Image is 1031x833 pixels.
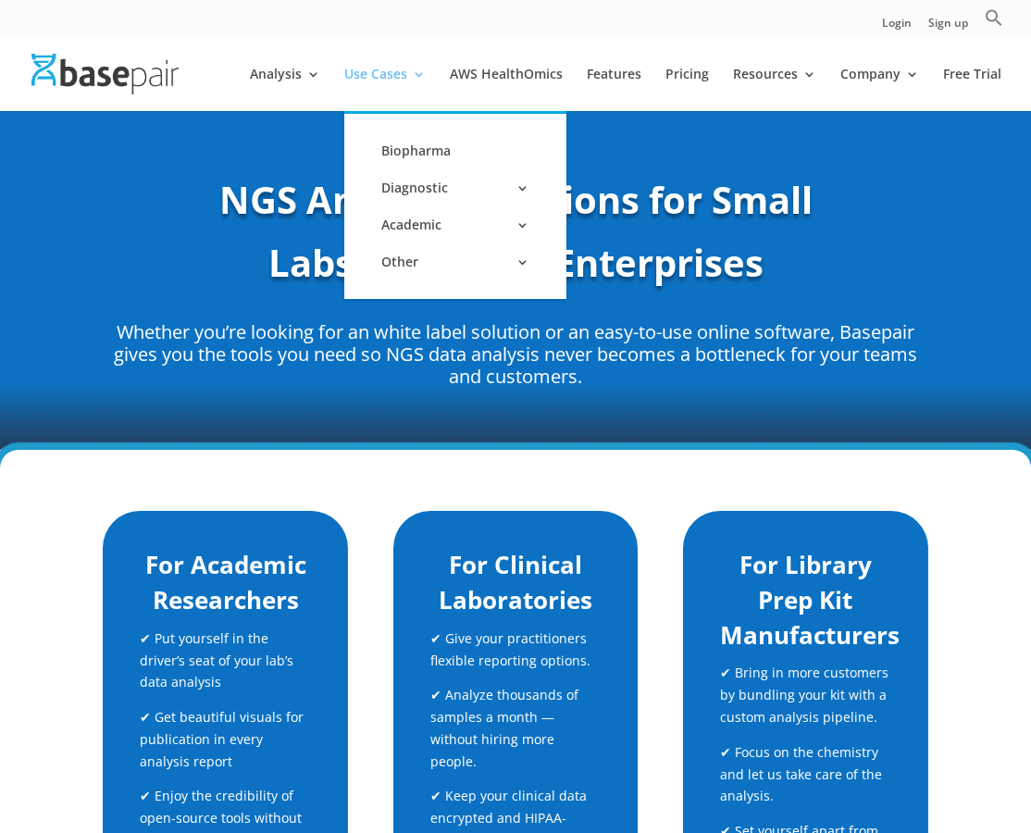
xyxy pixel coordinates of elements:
[430,548,601,627] h2: For Clinical Laboratories
[140,706,310,785] p: ✔ Get beautiful visuals for publication in every analysis report
[363,169,548,206] a: Diagnostic
[928,18,968,37] a: Sign up
[250,68,320,111] a: Analysis
[344,68,426,111] a: Use Cases
[720,662,890,740] p: ✔ Bring in more customers by bundling your kit with a custom analysis pipeline.
[103,321,927,387] p: Whether you’re looking for an white label solution or an easy-to-use online software, Basepair gi...
[943,68,1001,111] a: Free Trial
[665,68,709,111] a: Pricing
[140,548,310,627] h2: For Academic Researchers
[985,8,1003,37] a: Search Icon Link
[676,700,1009,811] iframe: Drift Widget Chat Controller
[140,628,310,706] p: ✔ Put yourself in the driver’s seat of your lab’s data analysis
[882,18,912,37] a: Login
[985,8,1003,27] svg: Search
[733,68,816,111] a: Resources
[840,68,919,111] a: Company
[720,548,890,662] h2: For Library Prep Kit Manufacturers
[430,684,601,785] p: ✔ Analyze thousands of samples a month — without hiring more people.
[363,132,548,169] a: Biopharma
[103,173,927,236] h1: NGS Analysis Solutions for Small
[450,68,563,111] a: AWS HealthOmics
[363,206,548,243] a: Academic
[363,243,548,280] a: Other
[430,628,601,685] p: ✔ Give your practitioners flexible reporting options.
[31,54,179,93] img: Basepair
[587,68,641,111] a: Features
[103,236,927,299] h1: Labs and Large Enterprises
